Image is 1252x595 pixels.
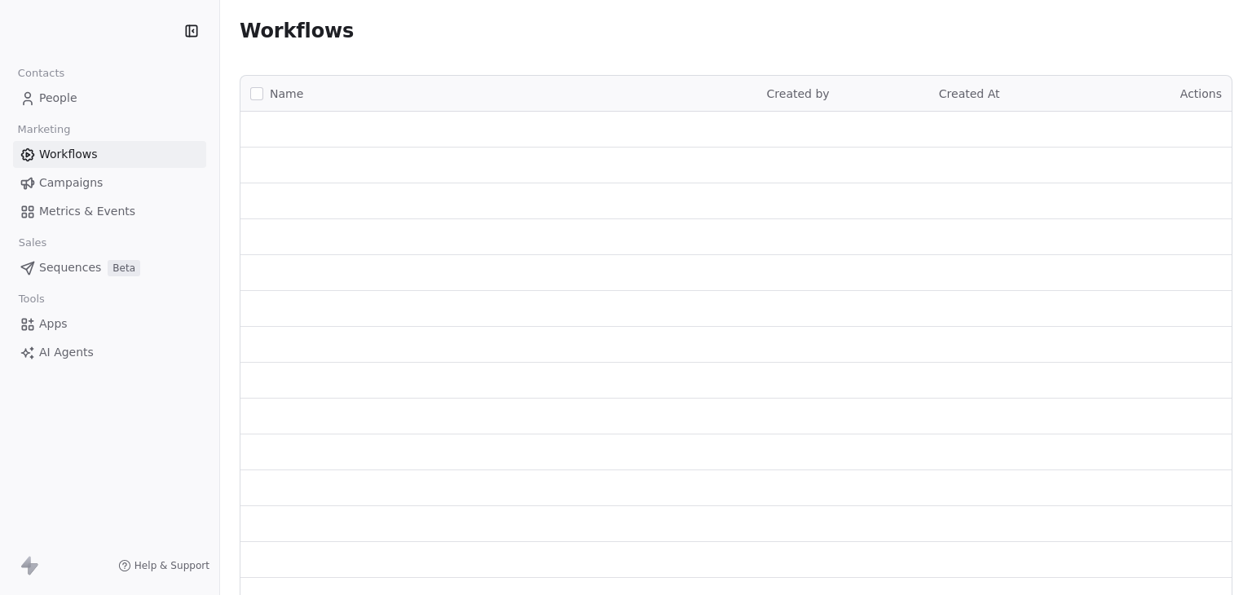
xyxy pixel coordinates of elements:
[13,311,206,337] a: Apps
[39,315,68,333] span: Apps
[134,559,209,572] span: Help & Support
[11,287,51,311] span: Tools
[270,86,303,103] span: Name
[39,344,94,361] span: AI Agents
[13,254,206,281] a: SequencesBeta
[13,198,206,225] a: Metrics & Events
[11,231,54,255] span: Sales
[118,559,209,572] a: Help & Support
[39,90,77,107] span: People
[39,259,101,276] span: Sequences
[13,141,206,168] a: Workflows
[1180,87,1222,100] span: Actions
[39,174,103,192] span: Campaigns
[240,20,354,42] span: Workflows
[11,117,77,142] span: Marketing
[13,85,206,112] a: People
[13,170,206,196] a: Campaigns
[939,87,1000,100] span: Created At
[39,203,135,220] span: Metrics & Events
[39,146,98,163] span: Workflows
[108,260,140,276] span: Beta
[13,339,206,366] a: AI Agents
[11,61,72,86] span: Contacts
[767,87,830,100] span: Created by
